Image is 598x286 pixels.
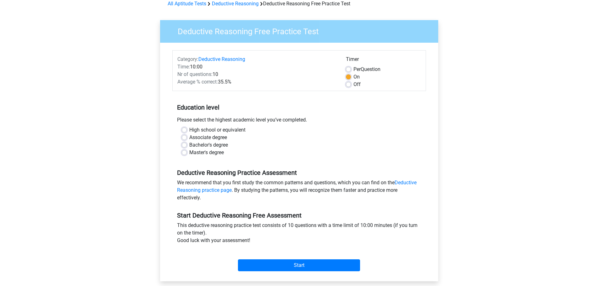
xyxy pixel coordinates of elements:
span: Category: [177,56,198,62]
label: Off [353,81,361,88]
label: Master's degree [189,149,224,156]
div: 35.5% [173,78,341,86]
div: 10:00 [173,63,341,71]
h3: Deductive Reasoning Free Practice Test [170,24,434,36]
label: On [353,73,360,81]
h5: Deductive Reasoning Practice Assessment [177,169,421,176]
a: All Aptitude Tests [168,1,206,7]
label: High school or equivalent [189,126,245,134]
a: Deductive Reasoning [198,56,245,62]
span: Per [353,66,361,72]
div: 10 [173,71,341,78]
div: We recommend that you first study the common patterns and questions, which you can find on the . ... [172,179,426,204]
div: Timer [346,56,421,66]
input: Start [238,259,360,271]
span: Time: [177,64,190,70]
span: Nr of questions: [177,71,213,77]
label: Bachelor's degree [189,141,228,149]
label: Question [353,66,380,73]
label: Associate degree [189,134,227,141]
div: Please select the highest academic level you’ve completed. [172,116,426,126]
div: This deductive reasoning practice test consists of 10 questions with a time limit of 10:00 minute... [172,222,426,247]
span: Average % correct: [177,79,218,85]
h5: Start Deductive Reasoning Free Assessment [177,212,421,219]
a: Deductive Reasoning [212,1,259,7]
h5: Education level [177,101,421,114]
